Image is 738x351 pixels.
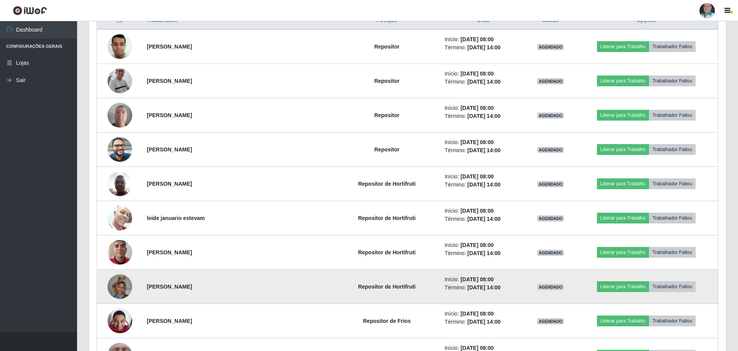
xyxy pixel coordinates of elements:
img: 1650455423616.jpeg [108,304,132,337]
button: Trabalhador Faltou [649,316,696,326]
span: AGENDADO [537,147,564,153]
strong: leide januario estevam [147,215,205,221]
strong: Repositor [374,78,399,84]
button: Liberar para Trabalho [597,178,649,189]
strong: Repositor de Hortifruti [358,249,415,255]
span: AGENDADO [537,318,564,324]
time: [DATE] 08:00 [461,242,494,248]
li: Término: [445,78,522,86]
img: 1758454743514.jpeg [108,270,132,303]
button: Liberar para Trabalho [597,247,649,258]
strong: [PERSON_NAME] [147,284,192,290]
strong: Repositor [374,44,399,50]
strong: [PERSON_NAME] [147,249,192,255]
time: [DATE] 14:00 [467,79,501,85]
strong: Repositor de Frios [363,318,411,324]
button: Liberar para Trabalho [597,110,649,121]
img: 1755090695387.jpeg [108,133,132,166]
li: Início: [445,35,522,44]
time: [DATE] 14:00 [467,284,501,291]
button: Liberar para Trabalho [597,144,649,155]
time: [DATE] 08:00 [461,71,494,77]
strong: [PERSON_NAME] [147,44,192,50]
button: Trabalhador Faltou [649,247,696,258]
span: AGENDADO [537,215,564,222]
li: Término: [445,44,522,52]
time: [DATE] 14:00 [467,250,501,256]
li: Término: [445,215,522,223]
li: Término: [445,146,522,155]
strong: Repositor de Hortifruti [358,181,415,187]
button: Trabalhador Faltou [649,281,696,292]
li: Término: [445,318,522,326]
strong: Repositor de Hortifruti [358,215,415,221]
img: CoreUI Logo [13,6,47,15]
li: Início: [445,275,522,284]
img: 1755915941473.jpeg [108,202,132,234]
span: AGENDADO [537,181,564,187]
span: AGENDADO [537,284,564,290]
time: [DATE] 08:00 [461,105,494,111]
button: Trabalhador Faltou [649,41,696,52]
img: 1705663933157.jpeg [108,167,132,200]
img: 1753556561718.jpeg [108,236,132,269]
strong: [PERSON_NAME] [147,318,192,324]
img: 1701513962742.jpeg [108,99,132,131]
strong: Repositor de Hortifruti [358,284,415,290]
strong: [PERSON_NAME] [147,181,192,187]
time: [DATE] 08:00 [461,276,494,282]
li: Início: [445,70,522,78]
time: [DATE] 14:00 [467,181,501,188]
time: [DATE] 08:00 [461,36,494,42]
time: [DATE] 08:00 [461,311,494,317]
time: [DATE] 08:00 [461,208,494,214]
strong: Repositor [374,146,399,153]
li: Início: [445,310,522,318]
span: AGENDADO [537,113,564,119]
time: [DATE] 14:00 [467,44,501,50]
button: Liberar para Trabalho [597,76,649,86]
strong: Repositor [374,112,399,118]
button: Trabalhador Faltou [649,110,696,121]
li: Início: [445,173,522,181]
button: Trabalhador Faltou [649,213,696,223]
li: Término: [445,112,522,120]
img: 1602822418188.jpeg [108,30,132,63]
span: AGENDADO [537,250,564,256]
button: Trabalhador Faltou [649,178,696,189]
time: [DATE] 08:00 [461,345,494,351]
button: Trabalhador Faltou [649,144,696,155]
time: [DATE] 14:00 [467,319,501,325]
button: Liberar para Trabalho [597,281,649,292]
strong: [PERSON_NAME] [147,78,192,84]
li: Início: [445,138,522,146]
li: Término: [445,181,522,189]
li: Término: [445,249,522,257]
span: AGENDADO [537,78,564,84]
li: Término: [445,284,522,292]
time: [DATE] 14:00 [467,147,501,153]
span: AGENDADO [537,44,564,50]
li: Início: [445,104,522,112]
time: [DATE] 14:00 [467,216,501,222]
li: Início: [445,207,522,215]
time: [DATE] 14:00 [467,113,501,119]
strong: [PERSON_NAME] [147,112,192,118]
button: Liberar para Trabalho [597,213,649,223]
button: Liberar para Trabalho [597,316,649,326]
time: [DATE] 08:00 [461,139,494,145]
time: [DATE] 08:00 [461,173,494,180]
button: Liberar para Trabalho [597,41,649,52]
img: 1689019762958.jpeg [108,53,132,109]
button: Trabalhador Faltou [649,76,696,86]
li: Início: [445,241,522,249]
strong: [PERSON_NAME] [147,146,192,153]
